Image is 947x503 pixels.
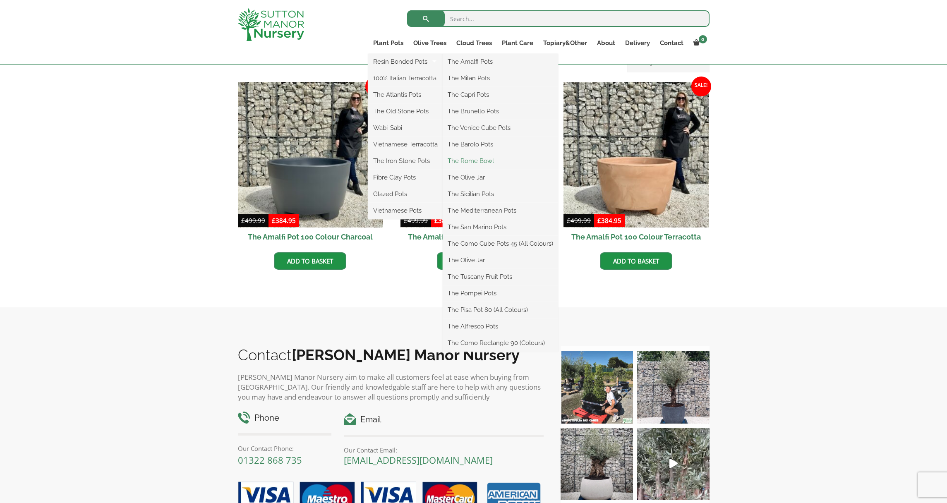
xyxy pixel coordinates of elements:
p: [PERSON_NAME] Manor Nursery aim to make all customers feel at ease when buying from [GEOGRAPHIC_D... [238,372,544,402]
span: Sale! [365,77,385,96]
a: Wabi-Sabi [368,122,443,134]
span: £ [272,216,276,225]
a: 0 [688,37,710,49]
img: The Amalfi Pot 100 Colour Charcoal [238,82,383,228]
a: Plant Pots [368,37,408,49]
h2: The Amalfi Pot 100 Colour Greystone [400,228,546,246]
a: The Como Cube Pots 45 (All Colours) [443,237,558,250]
h4: Phone [238,412,332,424]
a: The Olive Jar [443,171,558,184]
a: Cloud Trees [451,37,497,49]
a: Add to basket: “The Amalfi Pot 100 Colour Greystone” [437,252,509,270]
span: £ [597,216,601,225]
a: The Alfresco Pots [443,320,558,333]
a: The San Marino Pots [443,221,558,233]
p: Our Contact Email: [344,445,544,455]
a: The Iron Stone Pots [368,155,443,167]
a: The Pisa Pot 80 (All Colours) [443,304,558,316]
span: £ [241,216,245,225]
img: logo [238,8,304,41]
bdi: 499.99 [404,216,428,225]
span: 0 [699,35,707,43]
bdi: 499.99 [567,216,591,225]
a: The Tuscany Fruit Pots [443,271,558,283]
a: The Rome Bowl [443,155,558,167]
b: [PERSON_NAME] Manor Nursery [292,346,520,364]
a: Play [637,428,710,500]
bdi: 384.95 [434,216,458,225]
a: Delivery [620,37,655,49]
a: Sale! The Amalfi Pot 100 Colour Charcoal [238,82,383,246]
a: The Amalfi Pots [443,55,558,68]
a: The Milan Pots [443,72,558,84]
a: Contact [655,37,688,49]
a: The Olive Jar [443,254,558,266]
h2: The Amalfi Pot 100 Colour Terracotta [563,228,709,246]
p: Our Contact Phone: [238,443,332,453]
a: About [592,37,620,49]
a: Resin Bonded Pots [368,55,443,68]
img: A beautiful multi-stem Spanish Olive tree potted in our luxurious fibre clay pots 😍😍 [637,351,710,424]
a: Vietnamese Pots [368,204,443,217]
a: 100% Italian Terracotta [368,72,443,84]
a: Plant Care [497,37,538,49]
img: Our elegant & picturesque Angustifolia Cones are an exquisite addition to your Bay Tree collectio... [561,351,633,424]
span: £ [404,216,408,225]
a: Topiary&Other [538,37,592,49]
a: 01322 868 735 [238,454,302,466]
a: The Old Stone Pots [368,105,443,117]
a: Add to basket: “The Amalfi Pot 100 Colour Charcoal” [274,252,346,270]
a: The Barolo Pots [443,138,558,151]
span: Sale! [691,77,711,96]
svg: Play [669,459,678,468]
a: The Venice Cube Pots [443,122,558,134]
span: £ [567,216,571,225]
a: The Atlantis Pots [368,89,443,101]
a: Vietnamese Terracotta [368,138,443,151]
a: Glazed Pots [368,188,443,200]
h4: Email [344,413,544,426]
a: [EMAIL_ADDRESS][DOMAIN_NAME] [344,454,493,466]
a: Fibre Clay Pots [368,171,443,184]
a: The Capri Pots [443,89,558,101]
a: Olive Trees [408,37,451,49]
bdi: 384.95 [597,216,621,225]
a: The Pompei Pots [443,287,558,299]
a: The Brunello Pots [443,105,558,117]
bdi: 384.95 [272,216,296,225]
bdi: 499.99 [241,216,265,225]
h2: The Amalfi Pot 100 Colour Charcoal [238,228,383,246]
input: Search... [407,10,710,27]
a: The Sicilian Pots [443,188,558,200]
h2: Contact [238,346,544,364]
a: The Como Rectangle 90 (Colours) [443,337,558,349]
img: New arrivals Monday morning of beautiful olive trees 🤩🤩 The weather is beautiful this summer, gre... [637,428,710,500]
img: The Amalfi Pot 100 Colour Terracotta [563,82,709,228]
span: £ [434,216,438,225]
a: The Mediterranean Pots [443,204,558,217]
img: Check out this beauty we potted at our nursery today ❤️‍🔥 A huge, ancient gnarled Olive tree plan... [561,428,633,500]
a: Sale! The Amalfi Pot 100 Colour Terracotta [563,82,709,246]
a: Add to basket: “The Amalfi Pot 100 Colour Terracotta” [600,252,672,270]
